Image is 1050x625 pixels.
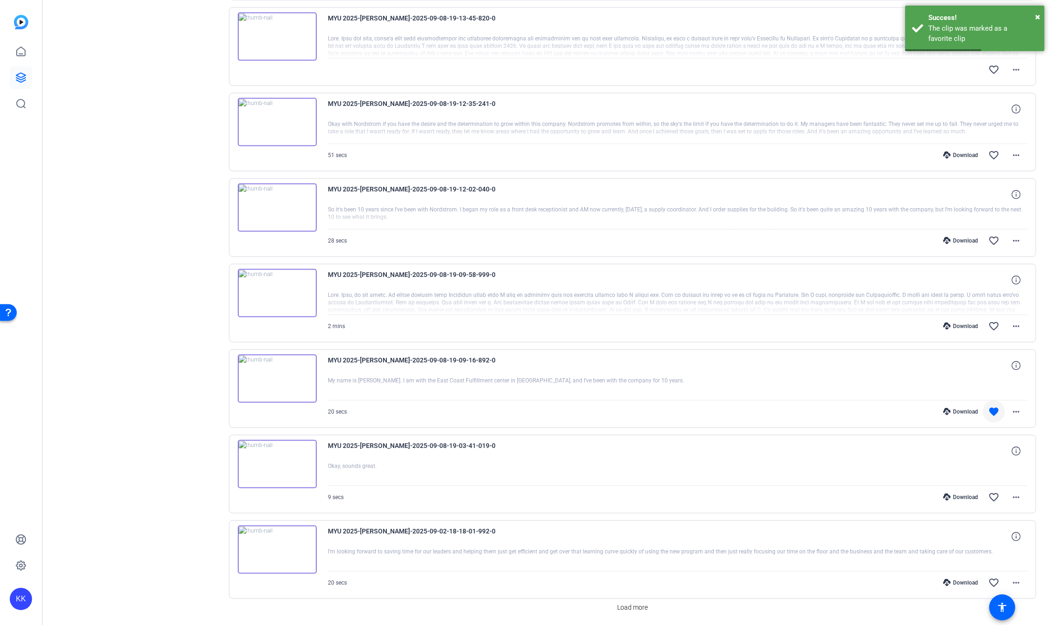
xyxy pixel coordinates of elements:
[939,493,983,501] div: Download
[328,98,500,120] span: MYU 2025-[PERSON_NAME]-2025-09-08-19-12-35-241-0
[928,13,1037,23] div: Success!
[328,184,500,206] span: MYU 2025-[PERSON_NAME]-2025-09-08-19-12-02-040-0
[939,151,983,159] div: Download
[617,603,648,612] span: Load more
[1011,577,1022,588] mat-icon: more_horiz
[238,269,317,317] img: thumb-nail
[328,494,344,500] span: 9 secs
[328,269,500,291] span: MYU 2025-[PERSON_NAME]-2025-09-08-19-09-58-999-0
[238,526,317,574] img: thumb-nail
[988,150,999,161] mat-icon: favorite_border
[1011,406,1022,417] mat-icon: more_horiz
[1035,11,1040,22] span: ×
[997,602,1008,613] mat-icon: accessibility
[14,15,28,29] img: blue-gradient.svg
[1011,492,1022,503] mat-icon: more_horiz
[1035,10,1040,24] button: Close
[238,440,317,488] img: thumb-nail
[1011,235,1022,246] mat-icon: more_horiz
[613,599,652,616] button: Load more
[939,579,983,586] div: Download
[988,492,999,503] mat-icon: favorite_border
[988,64,999,75] mat-icon: favorite_border
[328,13,500,35] span: MYU 2025-[PERSON_NAME]-2025-09-08-19-13-45-820-0
[328,237,347,244] span: 28 secs
[328,579,347,586] span: 20 secs
[988,406,999,417] mat-icon: favorite
[10,588,32,610] div: KK
[238,355,317,403] img: thumb-nail
[1011,150,1022,161] mat-icon: more_horiz
[238,98,317,146] img: thumb-nail
[328,440,500,462] span: MYU 2025-[PERSON_NAME]-2025-09-08-19-03-41-019-0
[988,321,999,332] mat-icon: favorite_border
[328,526,500,548] span: MYU 2025-[PERSON_NAME]-2025-09-02-18-18-01-992-0
[328,408,347,415] span: 20 secs
[928,23,1037,44] div: The clip was marked as a favorite clip
[939,408,983,415] div: Download
[1011,321,1022,332] mat-icon: more_horiz
[238,184,317,232] img: thumb-nail
[939,322,983,330] div: Download
[988,577,999,588] mat-icon: favorite_border
[328,323,346,329] span: 2 mins
[328,152,347,158] span: 51 secs
[238,13,317,61] img: thumb-nail
[1011,64,1022,75] mat-icon: more_horiz
[988,235,999,246] mat-icon: favorite_border
[939,237,983,244] div: Download
[328,355,500,377] span: MYU 2025-[PERSON_NAME]-2025-09-08-19-09-16-892-0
